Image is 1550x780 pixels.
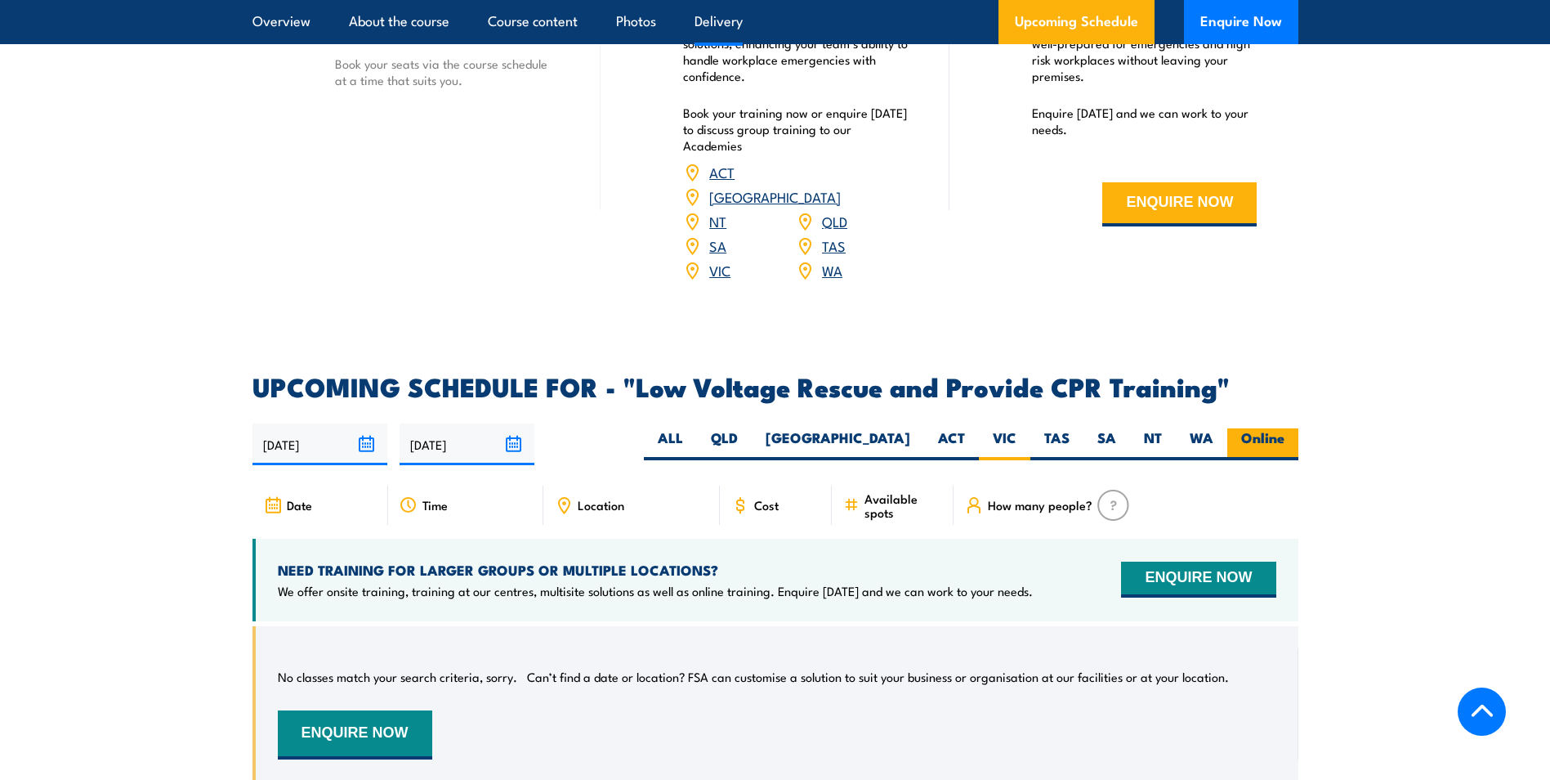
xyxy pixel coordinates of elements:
[1121,562,1275,598] button: ENQUIRE NOW
[252,374,1298,397] h2: UPCOMING SCHEDULE FOR - "Low Voltage Rescue and Provide CPR Training"
[979,428,1030,460] label: VIC
[527,669,1229,685] p: Can’t find a date or location? FSA can customise a solution to suit your business or organisation...
[697,428,752,460] label: QLD
[1130,428,1176,460] label: NT
[709,211,726,231] a: NT
[1227,428,1298,460] label: Online
[683,105,909,154] p: Book your training now or enquire [DATE] to discuss group training to our Academies
[822,260,842,280] a: WA
[709,186,841,206] a: [GEOGRAPHIC_DATA]
[578,498,624,512] span: Location
[1032,105,1257,137] p: Enquire [DATE] and we can work to your needs.
[400,424,534,465] input: To date
[1030,428,1083,460] label: TAS
[287,498,312,512] span: Date
[752,428,924,460] label: [GEOGRAPHIC_DATA]
[864,491,942,519] span: Available spots
[988,498,1092,512] span: How many people?
[252,424,387,465] input: From date
[1176,428,1227,460] label: WA
[709,235,726,255] a: SA
[924,428,979,460] label: ACT
[822,211,847,231] a: QLD
[822,235,846,255] a: TAS
[644,428,697,460] label: ALL
[278,711,432,760] button: ENQUIRE NOW
[278,669,517,685] p: No classes match your search criteria, sorry.
[709,162,735,182] a: ACT
[1102,182,1257,226] button: ENQUIRE NOW
[278,561,1033,579] h4: NEED TRAINING FOR LARGER GROUPS OR MULTIPLE LOCATIONS?
[335,56,561,88] p: Book your seats via the course schedule at a time that suits you.
[1083,428,1130,460] label: SA
[278,583,1033,599] p: We offer onsite training, training at our centres, multisite solutions as well as online training...
[422,498,448,512] span: Time
[754,498,779,512] span: Cost
[709,260,730,280] a: VIC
